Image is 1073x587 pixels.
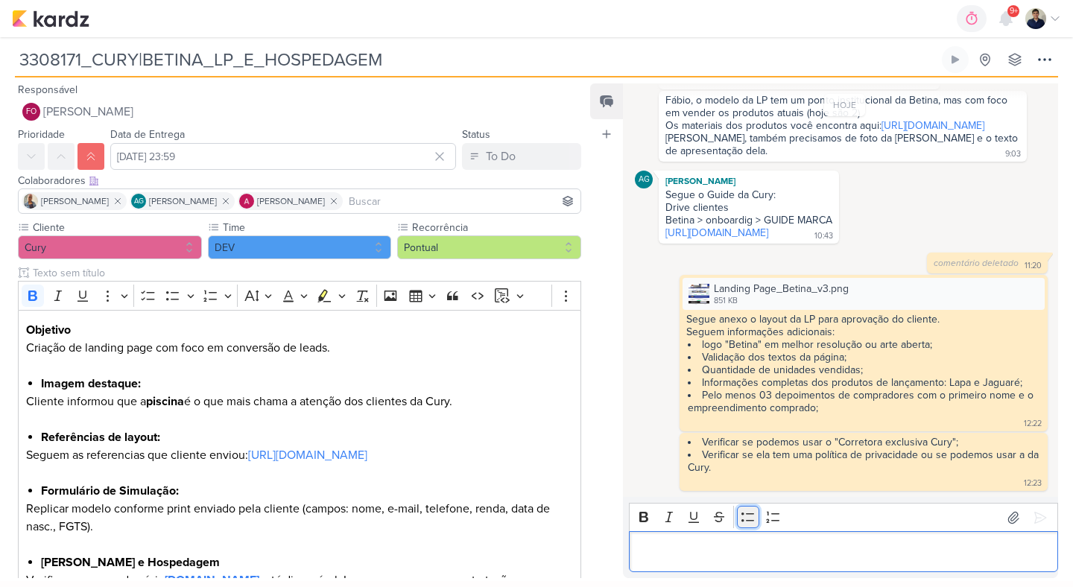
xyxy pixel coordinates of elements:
div: 10:43 [814,230,833,242]
li: Verificar se podemos usar o "Corretora exclusiva Cury"; [688,436,1041,448]
strong: [PERSON_NAME] e Hospedagem [41,555,220,570]
span: comentário deletado [934,258,1019,268]
li: logo "Betina" em melhor resolução ou arte aberta; [688,338,1041,351]
div: [PERSON_NAME] [662,174,836,188]
input: Texto sem título [30,265,581,281]
a: [URL][DOMAIN_NAME] [248,448,367,463]
div: Landing Page_Betina_v3.png [683,278,1045,310]
img: S6ssXz5OQ9CnI5j1kgFfNUmaiMOkkPxI7R4lvELm.png [689,284,709,305]
div: Editor editing area: main [629,531,1058,572]
strong: Objetivo [26,323,71,337]
div: Seguem informações adicionais: [686,326,1041,338]
p: FO [26,108,37,116]
p: Criação de landing page com foco em conversão de leads. [26,339,574,375]
a: [URL][DOMAIN_NAME] [881,119,984,132]
li: Informações completas dos produtos de lançamento: Lapa e Jaguaré; [688,376,1041,389]
label: Cliente [31,220,202,235]
div: Fábio, o modelo da LP tem um ponto institucional da Betina, mas com foco em vender os produtos at... [665,94,1020,119]
div: Segue anexo o layout da LP para aprovação do cliente. [686,313,1041,326]
img: Iara Santos [23,194,38,209]
div: Ligar relógio [949,54,961,66]
button: To Do [462,143,581,170]
p: Cliente informou que a é o que mais chama a atenção dos clientes da Cury. [26,393,574,428]
div: [PERSON_NAME], também precisamos de foto da [PERSON_NAME] e o texto de apresentação dela. [665,132,1021,157]
p: Replicar modelo conforme print enviado pela cliente (campos: nome, e-mail, telefone, renda, data ... [26,500,574,553]
p: AG [134,198,144,206]
strong: Imagem destaque: [41,376,141,391]
img: Alessandra Gomes [239,194,254,209]
strong: piscina [146,394,184,409]
div: Segue o Guide da Cury: [665,188,832,201]
div: Betina > onboardig > GUIDE MARCA [665,214,832,226]
li: Quantidade de unidades vendidas; [688,364,1041,376]
strong: Formulário de Simulação: [41,483,179,498]
div: Landing Page_Betina_v3.png [714,281,849,296]
p: AG [639,176,650,184]
div: Drive clientes [665,201,832,214]
a: [URL][DOMAIN_NAME] [665,226,768,239]
div: 9:03 [1005,148,1021,160]
button: DEV [208,235,392,259]
strong: Referências de layout: [41,430,160,445]
li: Verificar se ela tem uma política de privacidade ou se podemos usar a da Cury. [688,448,1041,474]
span: [PERSON_NAME] [41,194,109,208]
div: Aline Gimenez Graciano [131,194,146,209]
button: FO [PERSON_NAME] [18,98,581,125]
div: 12:22 [1024,418,1042,430]
label: Responsável [18,83,77,96]
label: Data de Entrega [110,128,185,141]
button: Cury [18,235,202,259]
div: Editor toolbar [629,503,1058,532]
span: 9+ [1010,5,1018,17]
div: Os materiais dos produtos você encontra aqui: [665,119,1020,132]
label: Status [462,128,490,141]
span: [PERSON_NAME] [257,194,325,208]
span: [PERSON_NAME] [149,194,217,208]
div: To Do [486,147,516,165]
label: Time [221,220,392,235]
label: Prioridade [18,128,65,141]
div: Aline Gimenez Graciano [635,171,653,188]
span: [PERSON_NAME] [43,103,133,121]
input: Buscar [346,192,577,210]
p: Seguem as referencias que cliente enviou: [26,446,574,464]
input: Select a date [110,143,456,170]
input: Kard Sem Título [15,46,939,73]
button: Pontual [397,235,581,259]
div: Editor toolbar [18,281,581,310]
img: Levy Pessoa [1025,8,1046,29]
img: kardz.app [12,10,89,28]
div: Colaboradores [18,173,581,188]
div: 11:20 [1025,260,1042,272]
div: Fabio Oliveira [22,103,40,121]
label: Recorrência [411,220,581,235]
li: Pelo menos 03 depoimentos de compradores com o primeiro nome e o empreendimento comprado; [688,389,1041,414]
li: Validação dos textos da página; [688,351,1041,364]
div: 851 KB [714,295,849,307]
div: 12:23 [1024,477,1042,489]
